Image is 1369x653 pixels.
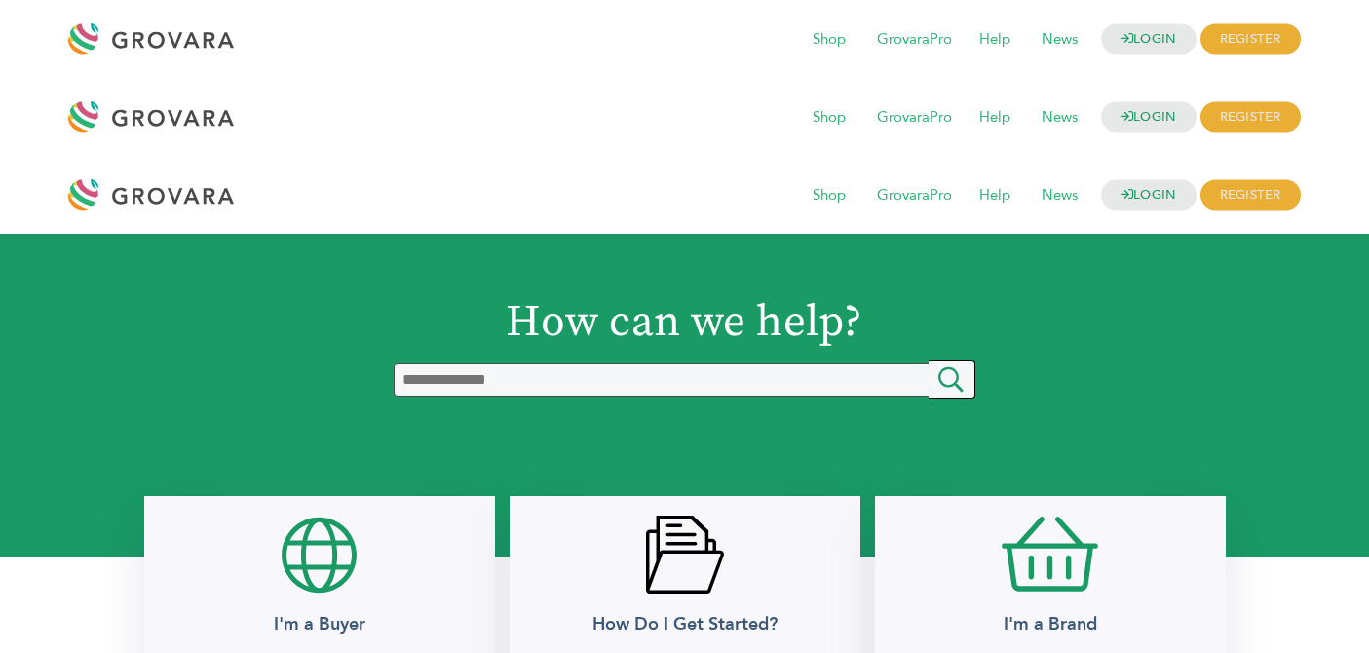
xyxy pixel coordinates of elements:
a: GrovaraPro [863,107,966,129]
span: Help [966,99,1024,136]
a: Help [966,107,1024,129]
span: GrovaraPro [863,99,966,136]
h2: How Do I Get Started? [592,613,778,635]
a: News [1028,29,1091,51]
a: Shop [799,185,859,207]
span: REGISTER [1200,24,1301,55]
a: News [1028,107,1091,129]
span: Shop [799,99,859,136]
span: Help [966,177,1024,214]
a: Help [966,185,1024,207]
a: GrovaraPro [863,29,966,51]
span: Shop [799,177,859,214]
img: betterdocs-category-icon [646,516,724,594]
a: News [1028,185,1091,207]
span: REGISTER [1200,102,1301,133]
span: GrovaraPro [863,21,966,58]
span: News [1028,177,1091,214]
span: Help [966,21,1024,58]
a: GrovaraPro [863,185,966,207]
h1: How can we help? [144,257,1226,350]
a: Shop [799,107,859,129]
a: Help [966,29,1024,51]
h2: I'm a Buyer [274,613,365,635]
a: LOGIN [1101,180,1197,211]
span: Shop [799,21,859,58]
span: News [1028,99,1091,136]
a: LOGIN [1101,102,1197,133]
h2: I'm a Brand [1004,613,1097,635]
a: LOGIN [1101,24,1197,55]
span: REGISTER [1200,180,1301,211]
span: GrovaraPro [863,177,966,214]
span: News [1028,21,1091,58]
a: Shop [799,29,859,51]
